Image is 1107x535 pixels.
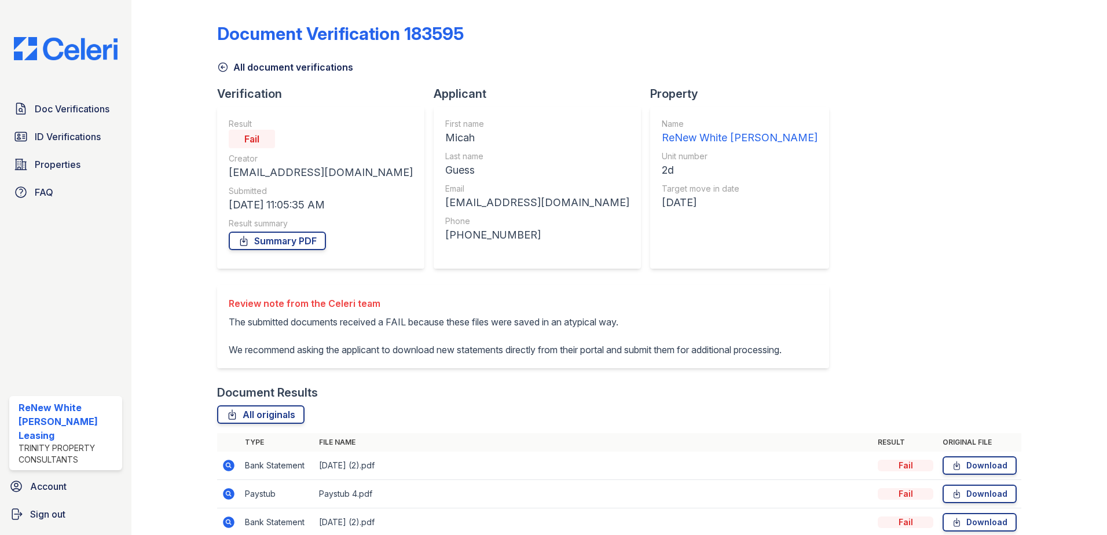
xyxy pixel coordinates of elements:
[5,37,127,60] img: CE_Logo_Blue-a8612792a0a2168367f1c8372b55b34899dd931a85d93a1a3d3e32e68fde9ad4.png
[662,118,818,146] a: Name ReNew White [PERSON_NAME]
[229,185,413,197] div: Submitted
[229,315,782,357] p: The submitted documents received a FAIL because these files were saved in an atypical way. We rec...
[445,183,629,195] div: Email
[662,151,818,162] div: Unit number
[5,503,127,526] a: Sign out
[217,86,434,102] div: Verification
[5,475,127,498] a: Account
[229,164,413,181] div: [EMAIL_ADDRESS][DOMAIN_NAME]
[240,433,314,452] th: Type
[9,181,122,204] a: FAQ
[943,456,1017,475] a: Download
[314,452,873,480] td: [DATE] (2).pdf
[229,118,413,130] div: Result
[217,60,353,74] a: All document verifications
[19,401,118,442] div: ReNew White [PERSON_NAME] Leasing
[650,86,838,102] div: Property
[240,452,314,480] td: Bank Statement
[217,384,318,401] div: Document Results
[873,433,938,452] th: Result
[445,227,629,243] div: [PHONE_NUMBER]
[217,23,464,44] div: Document Verification 183595
[30,507,65,521] span: Sign out
[314,480,873,508] td: Paystub 4.pdf
[445,118,629,130] div: First name
[314,433,873,452] th: File name
[943,485,1017,503] a: Download
[662,183,818,195] div: Target move in date
[878,516,933,528] div: Fail
[943,513,1017,532] a: Download
[445,215,629,227] div: Phone
[35,130,101,144] span: ID Verifications
[35,157,80,171] span: Properties
[434,86,650,102] div: Applicant
[662,195,818,211] div: [DATE]
[30,479,67,493] span: Account
[9,97,122,120] a: Doc Verifications
[662,162,818,178] div: 2d
[229,130,275,148] div: Fail
[35,185,53,199] span: FAQ
[229,296,782,310] div: Review note from the Celeri team
[445,195,629,211] div: [EMAIL_ADDRESS][DOMAIN_NAME]
[878,460,933,471] div: Fail
[217,405,305,424] a: All originals
[662,130,818,146] div: ReNew White [PERSON_NAME]
[9,153,122,176] a: Properties
[938,433,1021,452] th: Original file
[9,125,122,148] a: ID Verifications
[662,118,818,130] div: Name
[240,480,314,508] td: Paystub
[445,130,629,146] div: Micah
[229,153,413,164] div: Creator
[878,488,933,500] div: Fail
[445,162,629,178] div: Guess
[229,232,326,250] a: Summary PDF
[445,151,629,162] div: Last name
[229,197,413,213] div: [DATE] 11:05:35 AM
[19,442,118,466] div: Trinity Property Consultants
[229,218,413,229] div: Result summary
[35,102,109,116] span: Doc Verifications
